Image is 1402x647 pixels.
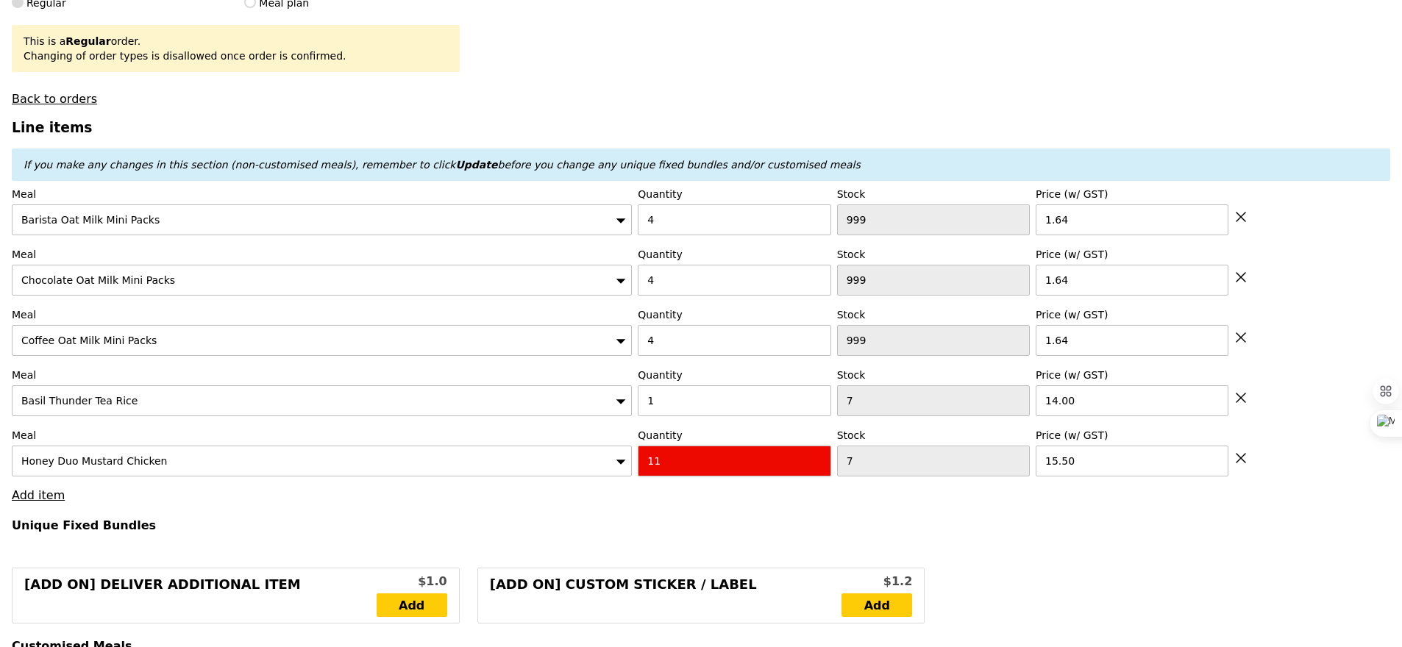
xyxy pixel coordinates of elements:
[21,455,167,467] span: Honey Duo Mustard Chicken
[841,593,912,617] a: Add
[12,247,632,262] label: Meal
[638,368,830,382] label: Quantity
[65,35,110,47] b: Regular
[12,187,632,201] label: Meal
[12,518,1390,532] h4: Unique Fixed Bundles
[490,574,842,617] div: [Add on] Custom Sticker / Label
[837,247,1030,262] label: Stock
[21,274,175,286] span: Chocolate Oat Milk Mini Packs
[377,573,447,590] div: $1.0
[1036,187,1228,201] label: Price (w/ GST)
[24,574,377,617] div: [Add on] Deliver Additional Item
[455,159,497,171] b: Update
[24,159,861,171] em: If you make any changes in this section (non-customised meals), remember to click before you chan...
[638,428,830,443] label: Quantity
[12,488,65,502] a: Add item
[12,92,97,106] a: Back to orders
[12,428,632,443] label: Meal
[21,335,157,346] span: Coffee Oat Milk Mini Packs
[837,368,1030,382] label: Stock
[837,307,1030,322] label: Stock
[1036,247,1228,262] label: Price (w/ GST)
[12,368,632,382] label: Meal
[24,34,448,63] div: This is a order. Changing of order types is disallowed once order is confirmed.
[841,573,912,590] div: $1.2
[12,307,632,322] label: Meal
[638,307,830,322] label: Quantity
[21,395,138,407] span: Basil Thunder Tea Rice
[837,428,1030,443] label: Stock
[1036,368,1228,382] label: Price (w/ GST)
[377,593,447,617] a: Add
[638,247,830,262] label: Quantity
[837,187,1030,201] label: Stock
[1036,307,1228,322] label: Price (w/ GST)
[638,187,830,201] label: Quantity
[12,120,1390,135] h3: Line items
[21,214,160,226] span: Barista Oat Milk Mini Packs
[1036,428,1228,443] label: Price (w/ GST)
